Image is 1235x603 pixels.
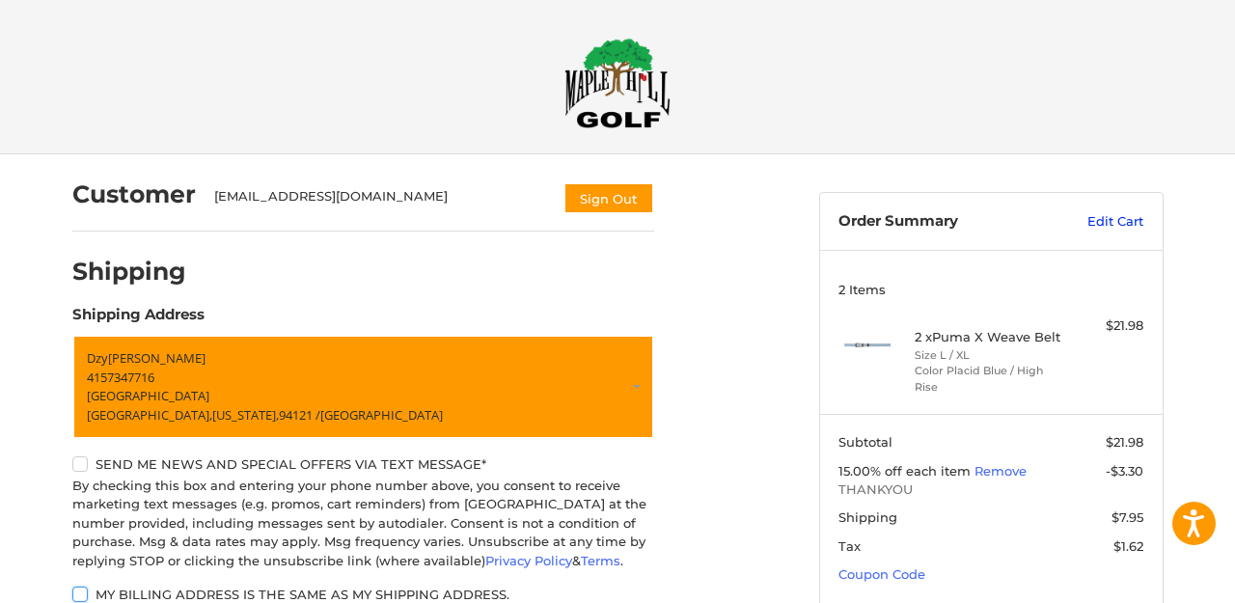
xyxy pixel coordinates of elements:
[279,406,320,424] span: 94121 /
[838,538,861,554] span: Tax
[974,463,1027,479] a: Remove
[581,553,620,568] a: Terms
[212,406,279,424] span: [US_STATE],
[838,282,1143,297] h3: 2 Items
[838,566,925,582] a: Coupon Code
[838,463,974,479] span: 15.00% off each item
[87,406,212,424] span: [GEOGRAPHIC_DATA],
[72,477,654,571] div: By checking this box and entering your phone number above, you consent to receive marketing text ...
[838,434,892,450] span: Subtotal
[1111,509,1143,525] span: $7.95
[838,509,897,525] span: Shipping
[838,480,1143,500] span: THANKYOU
[72,587,654,602] label: My billing address is the same as my shipping address.
[564,38,671,128] img: Maple Hill Golf
[915,329,1062,344] h4: 2 x Puma X Weave Belt
[1046,212,1143,232] a: Edit Cart
[563,182,654,214] button: Sign Out
[72,179,196,209] h2: Customer
[1106,463,1143,479] span: -$3.30
[72,456,654,472] label: Send me news and special offers via text message*
[320,406,443,424] span: [GEOGRAPHIC_DATA]
[87,387,209,404] span: [GEOGRAPHIC_DATA]
[915,347,1062,364] li: Size L / XL
[72,257,186,287] h2: Shipping
[72,335,654,439] a: Enter or select a different address
[838,212,1046,232] h3: Order Summary
[214,187,544,214] div: [EMAIL_ADDRESS][DOMAIN_NAME]
[1113,538,1143,554] span: $1.62
[915,363,1062,395] li: Color Placid Blue / High Rise
[87,369,154,386] span: 4157347716
[87,349,108,367] span: Dzy
[1067,316,1143,336] div: $21.98
[1106,434,1143,450] span: $21.98
[72,304,205,335] legend: Shipping Address
[108,349,206,367] span: [PERSON_NAME]
[1076,551,1235,603] iframe: Google Customer Reviews
[485,553,572,568] a: Privacy Policy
